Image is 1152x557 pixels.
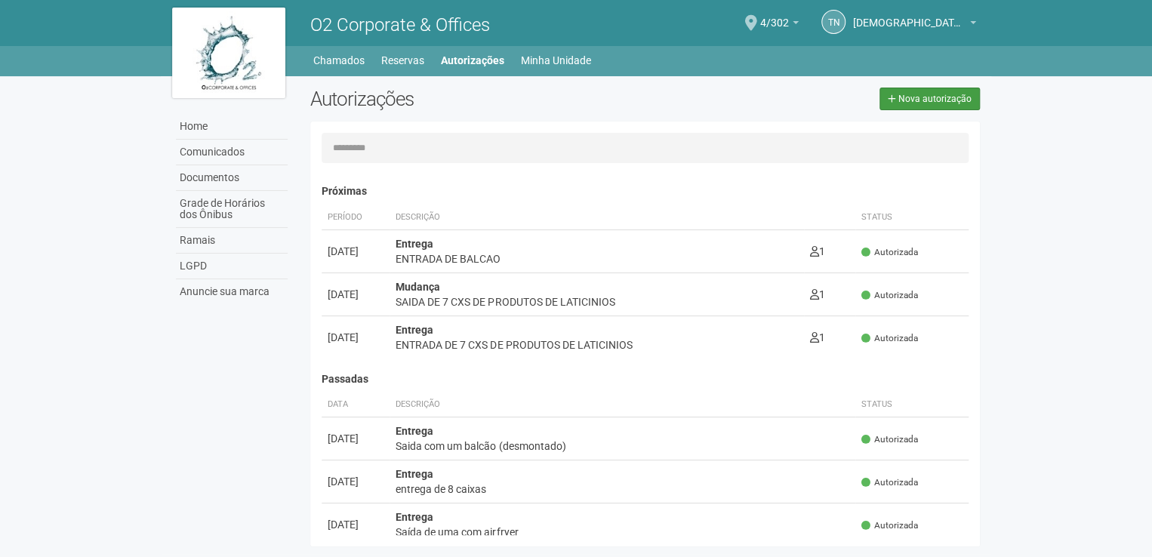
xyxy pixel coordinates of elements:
[396,468,433,480] strong: Entrega
[328,287,383,302] div: [DATE]
[396,482,849,497] div: entrega de 8 caixas
[879,88,980,110] a: Nova autorização
[855,205,969,230] th: Status
[855,392,969,417] th: Status
[861,332,918,345] span: Autorizada
[861,289,918,302] span: Autorizada
[310,14,490,35] span: O2 Corporate & Offices
[381,50,424,71] a: Reservas
[396,324,433,336] strong: Entrega
[176,165,288,191] a: Documentos
[898,94,972,104] span: Nova autorização
[328,431,383,446] div: [DATE]
[313,50,365,71] a: Chamados
[176,279,288,304] a: Anuncie sua marca
[322,374,969,385] h4: Passadas
[328,474,383,489] div: [DATE]
[760,2,789,29] span: 4/302
[176,140,288,165] a: Comunicados
[322,392,390,417] th: Data
[310,88,633,110] h2: Autorizações
[396,425,433,437] strong: Entrega
[396,281,440,293] strong: Mudança
[396,525,849,540] div: Saída de uma com airfryer
[328,330,383,345] div: [DATE]
[396,294,797,309] div: SAIDA DE 7 CXS DE PRODUTOS DE LATICINIOS
[396,439,849,454] div: Saida com um balcão (desmontado)
[390,205,803,230] th: Descrição
[861,246,918,259] span: Autorizada
[390,392,855,417] th: Descrição
[760,19,799,31] a: 4/302
[172,8,285,98] img: logo.jpg
[441,50,504,71] a: Autorizações
[861,433,918,446] span: Autorizada
[176,191,288,228] a: Grade de Horários dos Ônibus
[396,251,797,266] div: ENTRADA DE BALCAO
[328,244,383,259] div: [DATE]
[176,254,288,279] a: LGPD
[853,2,966,29] span: THAIS NOBREGA LUNGUINHO
[322,205,390,230] th: Período
[328,517,383,532] div: [DATE]
[396,238,433,250] strong: Entrega
[810,331,825,343] span: 1
[396,511,433,523] strong: Entrega
[521,50,591,71] a: Minha Unidade
[396,337,797,352] div: ENTRADA DE 7 CXS DE PRODUTOS DE LATICINIOS
[853,19,976,31] a: [DEMOGRAPHIC_DATA][PERSON_NAME] LUNGUINHO
[176,114,288,140] a: Home
[810,288,825,300] span: 1
[861,476,918,489] span: Autorizada
[861,519,918,532] span: Autorizada
[810,245,825,257] span: 1
[176,228,288,254] a: Ramais
[322,186,969,197] h4: Próximas
[821,10,846,34] a: TN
